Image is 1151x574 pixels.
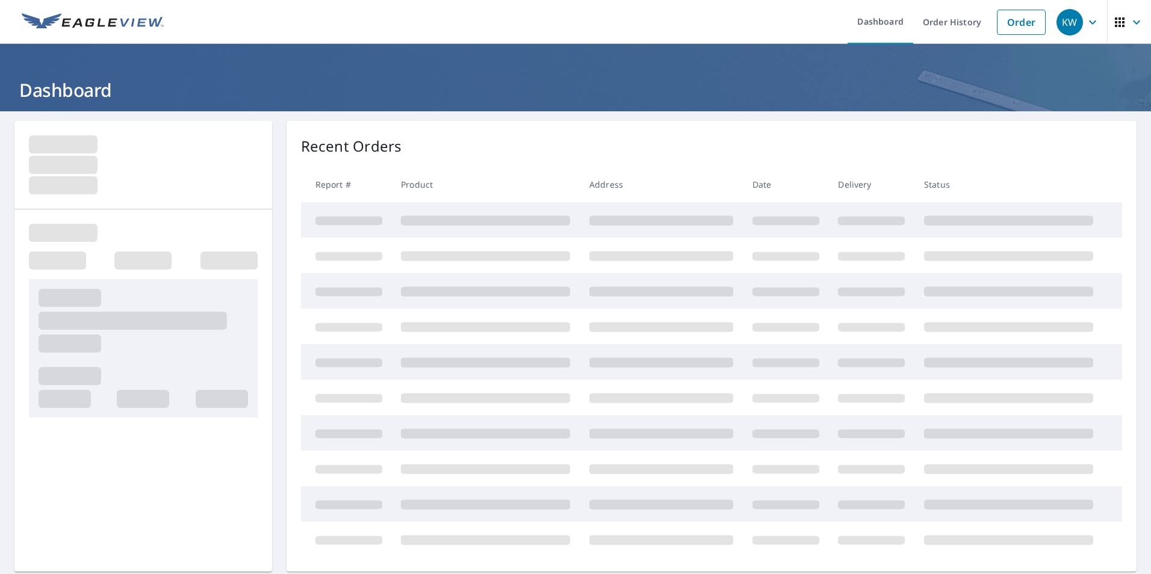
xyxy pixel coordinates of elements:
img: EV Logo [22,13,164,31]
div: KW [1056,9,1083,35]
th: Address [580,167,743,202]
th: Delivery [828,167,914,202]
th: Date [743,167,829,202]
p: Recent Orders [301,135,402,157]
th: Product [391,167,580,202]
th: Status [914,167,1103,202]
th: Report # [301,167,392,202]
h1: Dashboard [14,78,1137,102]
a: Order [997,10,1046,35]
